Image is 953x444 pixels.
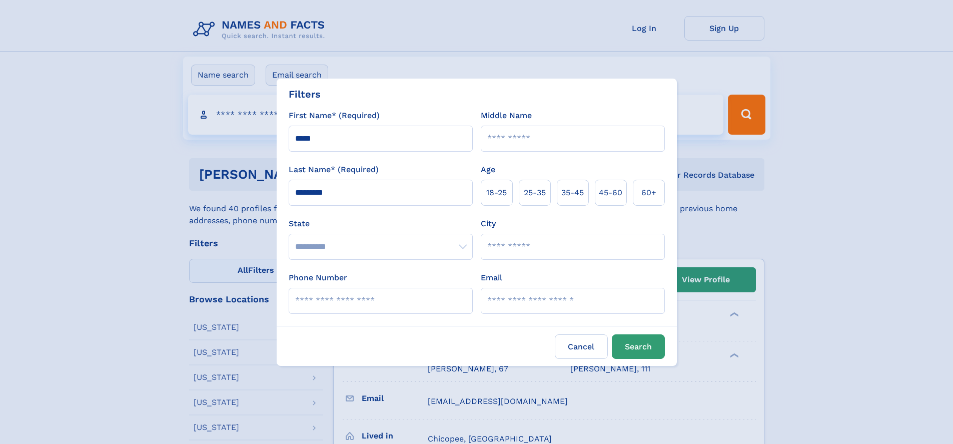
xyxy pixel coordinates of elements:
[289,272,347,284] label: Phone Number
[481,110,532,122] label: Middle Name
[524,187,546,199] span: 25‑35
[289,218,473,230] label: State
[289,164,379,176] label: Last Name* (Required)
[555,334,608,359] label: Cancel
[561,187,584,199] span: 35‑45
[481,218,496,230] label: City
[289,110,380,122] label: First Name* (Required)
[486,187,507,199] span: 18‑25
[641,187,656,199] span: 60+
[481,272,502,284] label: Email
[289,87,321,102] div: Filters
[481,164,495,176] label: Age
[612,334,665,359] button: Search
[599,187,622,199] span: 45‑60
